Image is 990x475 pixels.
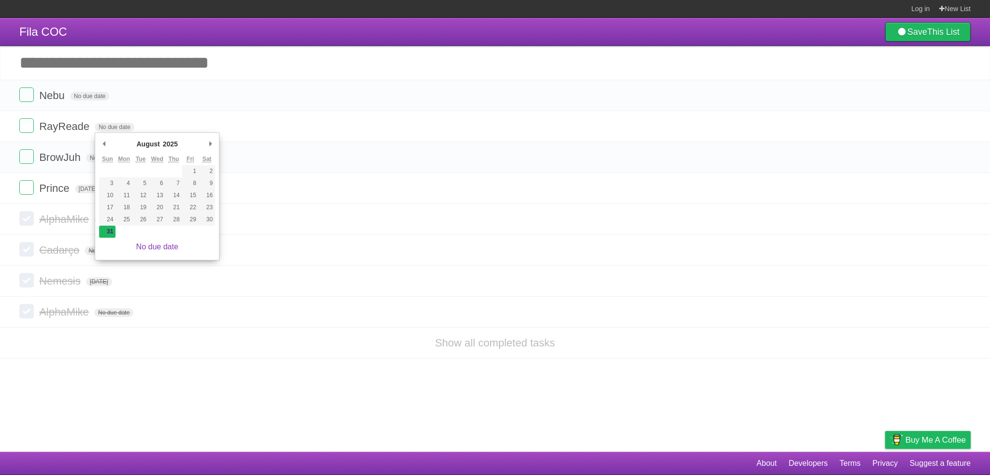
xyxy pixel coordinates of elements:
[182,202,199,214] button: 22
[757,454,777,473] a: About
[873,454,898,473] a: Privacy
[905,432,966,448] span: Buy me a coffee
[151,156,163,163] abbr: Wednesday
[182,165,199,177] button: 1
[70,92,109,101] span: No due date
[39,275,83,287] span: Nemesis
[890,432,903,448] img: Buy me a coffee
[19,211,34,226] label: Done
[118,156,130,163] abbr: Monday
[132,177,149,189] button: 5
[132,189,149,202] button: 12
[39,306,91,318] span: AlphaMike
[840,454,861,473] a: Terms
[19,87,34,102] label: Done
[132,214,149,226] button: 26
[199,214,215,226] button: 30
[85,246,124,255] span: No due date
[94,308,133,317] span: No due date
[135,137,161,151] div: August
[136,243,178,251] a: No due date
[39,120,92,132] span: RayReade
[99,137,109,151] button: Previous Month
[86,154,125,162] span: No due date
[99,214,116,226] button: 24
[116,214,132,226] button: 25
[182,214,199,226] button: 29
[132,202,149,214] button: 19
[435,337,555,349] a: Show all completed tasks
[99,202,116,214] button: 17
[205,137,215,151] button: Next Month
[165,177,182,189] button: 7
[168,156,179,163] abbr: Thursday
[165,214,182,226] button: 28
[19,242,34,257] label: Done
[910,454,971,473] a: Suggest a feature
[182,177,199,189] button: 8
[187,156,194,163] abbr: Friday
[19,273,34,288] label: Done
[885,431,971,449] a: Buy me a coffee
[39,89,67,101] span: Nebu
[885,22,971,42] a: SaveThis List
[19,118,34,133] label: Done
[75,185,101,193] span: [DATE]
[182,189,199,202] button: 15
[149,189,165,202] button: 13
[149,214,165,226] button: 27
[19,304,34,318] label: Done
[199,177,215,189] button: 9
[203,156,212,163] abbr: Saturday
[116,177,132,189] button: 4
[165,189,182,202] button: 14
[149,177,165,189] button: 6
[161,137,179,151] div: 2025
[99,226,116,238] button: 31
[39,244,82,256] span: Cadarço
[199,189,215,202] button: 16
[149,202,165,214] button: 20
[39,151,83,163] span: BrowJuh
[136,156,146,163] abbr: Tuesday
[199,165,215,177] button: 2
[19,180,34,195] label: Done
[95,123,134,131] span: No due date
[19,25,67,38] span: Fila COC
[165,202,182,214] button: 21
[199,202,215,214] button: 23
[116,202,132,214] button: 18
[99,189,116,202] button: 10
[927,27,960,37] b: This List
[99,177,116,189] button: 3
[102,156,113,163] abbr: Sunday
[39,182,72,194] span: Prince
[788,454,828,473] a: Developers
[39,213,91,225] span: AlphaMike
[86,277,112,286] span: [DATE]
[19,149,34,164] label: Done
[94,216,120,224] span: [DATE]
[116,189,132,202] button: 11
